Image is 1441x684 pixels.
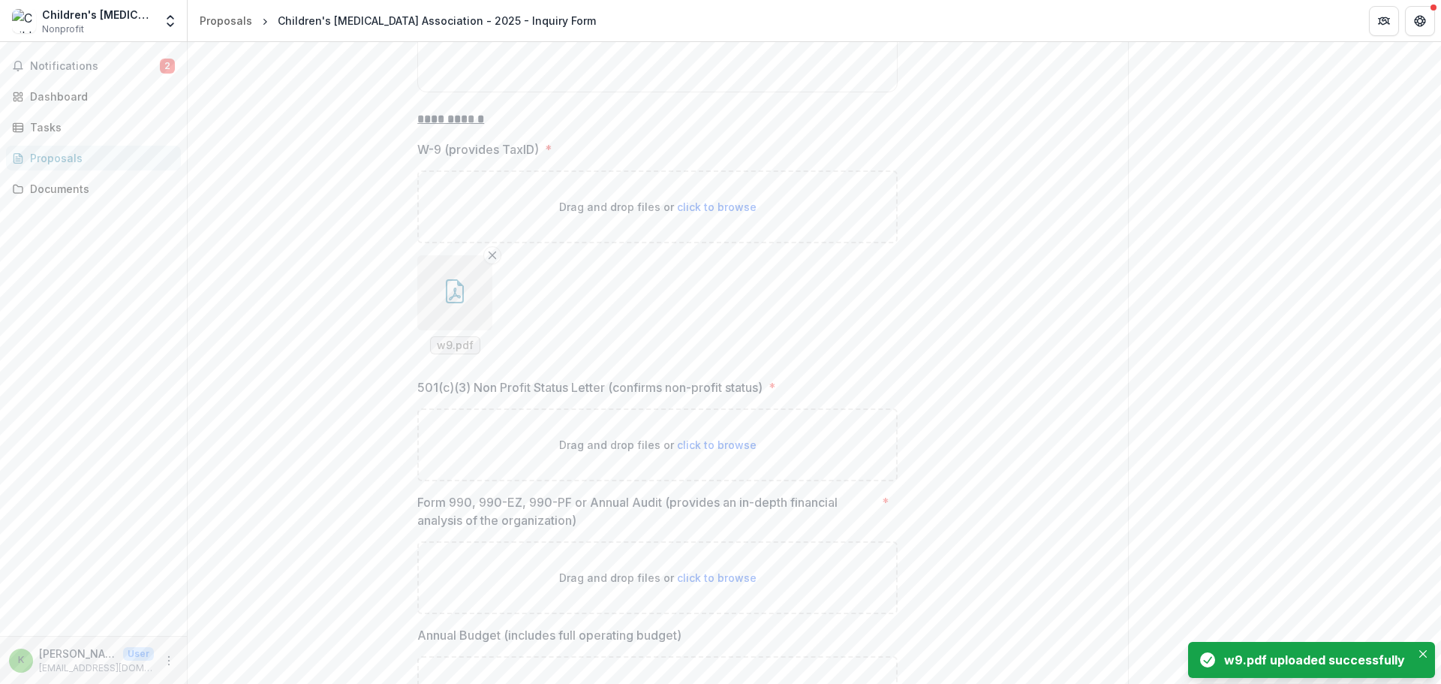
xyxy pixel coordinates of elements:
div: Documents [30,181,169,197]
button: Get Help [1405,6,1435,36]
a: Proposals [194,10,258,32]
a: Dashboard [6,84,181,109]
div: Tasks [30,119,169,135]
nav: breadcrumb [194,10,602,32]
button: Close [1414,645,1432,663]
div: Dashboard [30,89,169,104]
p: Drag and drop files or [559,570,757,586]
div: w9.pdf uploaded successfully [1224,651,1405,669]
span: 2 [160,59,175,74]
span: Notifications [30,60,160,73]
p: User [123,647,154,661]
div: Proposals [30,150,169,166]
button: Open entity switcher [160,6,181,36]
div: Katie [18,655,24,665]
p: [EMAIL_ADDRESS][DOMAIN_NAME] [39,661,154,675]
a: Documents [6,176,181,201]
div: Remove Filew9.pdf [417,255,492,354]
a: Tasks [6,115,181,140]
button: Notifications2 [6,54,181,78]
p: W-9 (provides TaxID) [417,140,539,158]
p: Drag and drop files or [559,437,757,453]
span: click to browse [677,438,757,451]
a: Proposals [6,146,181,170]
p: Drag and drop files or [559,199,757,215]
div: Children's [MEDICAL_DATA] Association [42,7,154,23]
div: Notifications-bottom-right [1182,636,1441,684]
img: Children's Cancer Association [12,9,36,33]
div: Children's [MEDICAL_DATA] Association - 2025 - Inquiry Form [278,13,596,29]
button: Remove File [483,246,501,264]
p: Annual Budget (includes full operating budget) [417,626,681,644]
span: click to browse [677,571,757,584]
p: Form 990, 990-EZ, 990-PF or Annual Audit (provides an in-depth financial analysis of the organiza... [417,493,876,529]
button: Partners [1369,6,1399,36]
p: 501(c)(3) Non Profit Status Letter (confirms non-profit status) [417,378,763,396]
p: [PERSON_NAME] [39,646,117,661]
div: Proposals [200,13,252,29]
button: More [160,652,178,670]
span: Nonprofit [42,23,84,36]
span: click to browse [677,200,757,213]
span: w9.pdf [437,339,474,352]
